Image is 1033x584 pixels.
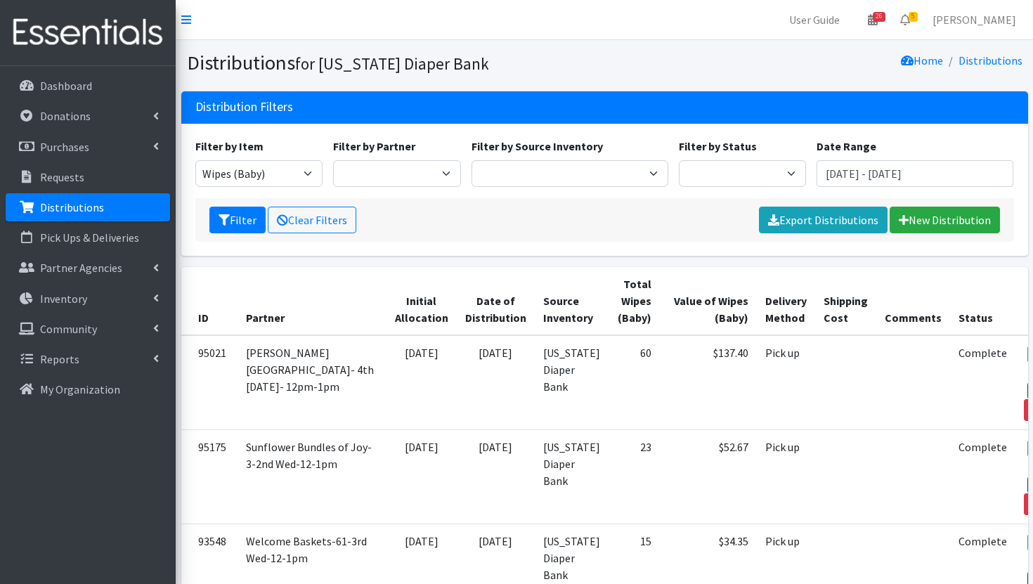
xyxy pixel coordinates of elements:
[6,133,170,161] a: Purchases
[181,335,238,430] td: 95021
[238,429,386,524] td: Sunflower Bundles of Joy-3-2nd Wed-12-1pm
[6,223,170,252] a: Pick Ups & Deliveries
[181,429,238,524] td: 95175
[6,315,170,343] a: Community
[778,6,851,34] a: User Guide
[890,207,1000,233] a: New Distribution
[660,429,757,524] td: $52.67
[817,138,876,155] label: Date Range
[40,292,87,306] p: Inventory
[40,140,89,154] p: Purchases
[6,345,170,373] a: Reports
[815,267,876,335] th: Shipping Cost
[950,429,1015,524] td: Complete
[40,79,92,93] p: Dashboard
[873,12,885,22] span: 26
[921,6,1027,34] a: [PERSON_NAME]
[609,429,660,524] td: 23
[817,160,1013,187] input: January 1, 2011 - December 31, 2011
[295,53,489,74] small: for [US_STATE] Diaper Bank
[268,207,356,233] a: Clear Filters
[472,138,603,155] label: Filter by Source Inventory
[660,267,757,335] th: Value of Wipes (Baby)
[386,429,457,524] td: [DATE]
[535,267,609,335] th: Source Inventory
[757,335,815,430] td: Pick up
[535,429,609,524] td: [US_STATE] Diaper Bank
[6,375,170,403] a: My Organization
[679,138,757,155] label: Filter by Status
[901,53,943,67] a: Home
[609,335,660,430] td: 60
[6,193,170,221] a: Distributions
[40,352,79,366] p: Reports
[238,335,386,430] td: [PERSON_NAME][GEOGRAPHIC_DATA]- 4th [DATE]- 12pm-1pm
[759,207,888,233] a: Export Distributions
[238,267,386,335] th: Partner
[6,163,170,191] a: Requests
[6,72,170,100] a: Dashboard
[40,231,139,245] p: Pick Ups & Deliveries
[181,267,238,335] th: ID
[950,335,1015,430] td: Complete
[909,12,918,22] span: 5
[6,102,170,130] a: Donations
[195,100,293,115] h3: Distribution Filters
[40,322,97,336] p: Community
[40,382,120,396] p: My Organization
[535,335,609,430] td: [US_STATE] Diaper Bank
[40,261,122,275] p: Partner Agencies
[889,6,921,34] a: 5
[609,267,660,335] th: Total Wipes (Baby)
[959,53,1022,67] a: Distributions
[857,6,889,34] a: 26
[386,267,457,335] th: Initial Allocation
[209,207,266,233] button: Filter
[6,254,170,282] a: Partner Agencies
[6,285,170,313] a: Inventory
[40,109,91,123] p: Donations
[457,267,535,335] th: Date of Distribution
[457,335,535,430] td: [DATE]
[386,335,457,430] td: [DATE]
[876,267,950,335] th: Comments
[757,267,815,335] th: Delivery Method
[195,138,264,155] label: Filter by Item
[757,429,815,524] td: Pick up
[40,200,104,214] p: Distributions
[40,170,84,184] p: Requests
[950,267,1015,335] th: Status
[187,51,599,75] h1: Distributions
[333,138,415,155] label: Filter by Partner
[660,335,757,430] td: $137.40
[6,9,170,56] img: HumanEssentials
[457,429,535,524] td: [DATE]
